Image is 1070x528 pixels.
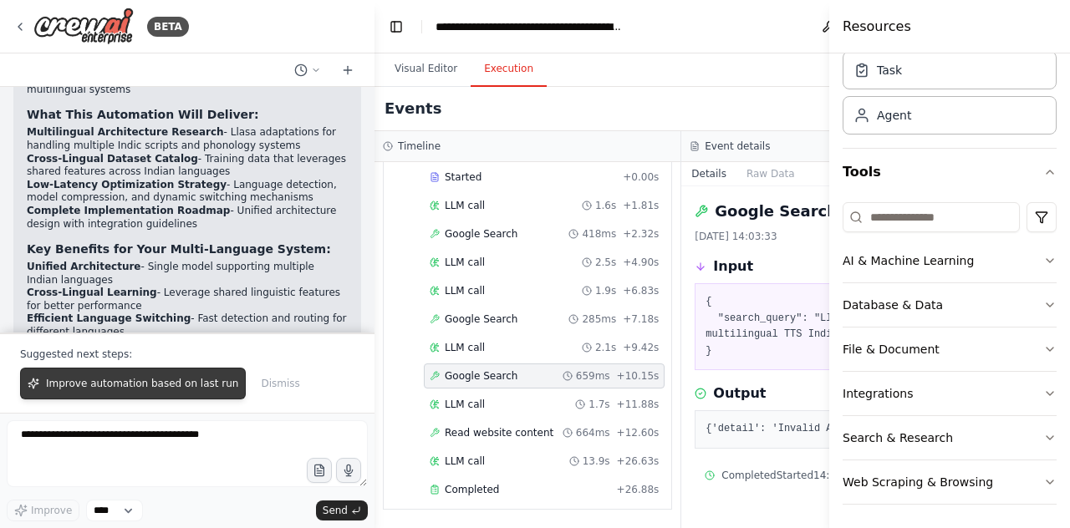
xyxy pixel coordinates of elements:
[27,205,230,216] strong: Complete Implementation Roadmap
[252,368,308,399] button: Dismiss
[27,153,198,165] strong: Cross-Lingual Dataset Catalog
[843,460,1057,504] button: Web Scraping & Browsing
[445,284,485,297] span: LLM call
[623,341,659,354] span: + 9.42s
[27,312,348,338] li: - Fast detection and routing for different languages
[588,398,609,411] span: 1.7s
[715,200,838,223] h2: Google Search
[623,284,659,297] span: + 6.83s
[336,458,361,483] button: Click to speak your automation idea
[445,369,517,383] span: Google Search
[623,312,659,326] span: + 7.18s
[445,426,553,439] span: Read website content
[877,62,902,79] div: Task
[843,341,940,358] div: File & Document
[27,205,348,231] li: - Unified architecture design with integration guidelines
[623,199,659,212] span: + 1.81s
[843,474,993,490] div: Web Scraping & Browsing
[261,377,299,390] span: Dismiss
[27,261,141,272] strong: Unified Architecture
[843,385,913,402] div: Integrations
[398,140,441,153] h3: Timeline
[843,149,1057,195] button: Tools
[843,239,1057,282] button: AI & Machine Learning
[27,179,348,205] li: - Language detection, model compression, and dynamic switching mechanisms
[27,126,348,152] li: - Llasa adaptations for handling multiple Indic scripts and phonology systems
[334,60,361,80] button: Start a new chat
[617,369,660,383] span: + 10.15s
[7,500,79,521] button: Improve
[695,230,975,243] div: [DATE] 14:03:33
[623,227,659,241] span: + 2.32s
[27,179,227,190] strong: Low-Latency Optimization Strategy
[27,312,191,324] strong: Efficient Language Switching
[436,18,624,35] nav: breadcrumb
[27,287,157,298] strong: Cross-Lingual Learning
[617,454,660,468] span: + 26.63s
[27,242,331,256] strong: Key Benefits for Your Multi-Language System:
[33,8,134,45] img: Logo
[20,368,246,399] button: Improve automation based on last run
[445,454,485,468] span: LLM call
[843,416,1057,459] button: Search & Research
[705,140,770,153] h3: Event details
[843,252,974,269] div: AI & Machine Learning
[623,256,659,269] span: + 4.90s
[147,17,189,37] div: BETA
[385,15,408,38] button: Hide left sidebar
[582,227,616,241] span: 418ms
[843,44,1057,148] div: Crew
[288,60,328,80] button: Switch to previous chat
[843,297,943,313] div: Database & Data
[843,17,911,37] h4: Resources
[843,429,953,446] div: Search & Research
[877,107,911,124] div: Agent
[27,153,348,179] li: - Training data that leverages shared features across Indian languages
[445,312,517,326] span: Google Search
[385,97,441,120] h2: Events
[445,483,499,496] span: Completed
[706,294,964,359] pre: { "search_query": "Llasa architecture multilingual TTS Indian languages" }
[381,52,471,87] button: Visual Editor
[721,469,776,482] span: Completed
[595,284,616,297] span: 1.9s
[736,162,805,185] button: Raw Data
[595,199,616,212] span: 1.6s
[471,52,547,87] button: Execution
[445,256,485,269] span: LLM call
[582,312,616,326] span: 285ms
[843,327,1057,371] button: File & Document
[445,398,485,411] span: LLM call
[27,261,348,287] li: - Single model supporting multiple Indian languages
[843,372,1057,415] button: Integrations
[617,398,660,411] span: + 11.88s
[445,227,517,241] span: Google Search
[843,283,1057,327] button: Database & Data
[623,170,659,184] span: + 0.00s
[316,500,368,520] button: Send
[777,469,859,482] span: Started 14:03:32
[445,341,485,354] span: LLM call
[617,483,660,496] span: + 26.88s
[681,162,736,185] button: Details
[617,426,660,439] span: + 12.60s
[31,504,72,517] span: Improve
[583,454,610,468] span: 13.9s
[595,341,616,354] span: 2.1s
[27,108,259,121] strong: What This Automation Will Deliver:
[27,287,348,312] li: - Leverage shared linguistic features for better performance
[323,504,348,517] span: Send
[843,195,1057,518] div: Tools
[307,458,332,483] button: Upload files
[445,170,481,184] span: Started
[576,369,610,383] span: 659ms
[46,377,238,390] span: Improve automation based on last run
[713,256,753,277] h3: Input
[595,256,616,269] span: 2.5s
[706,421,964,438] pre: {'detail': 'Invalid API key'}
[20,348,354,361] p: Suggested next steps:
[27,126,224,138] strong: Multilingual Architecture Research
[576,426,610,439] span: 664ms
[445,199,485,212] span: LLM call
[713,383,766,404] h3: Output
